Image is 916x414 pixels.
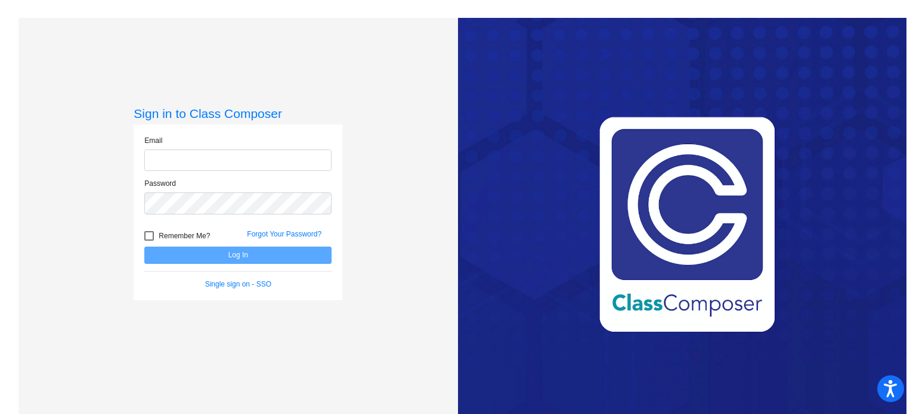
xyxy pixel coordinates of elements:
[159,229,210,243] span: Remember Me?
[247,230,321,238] a: Forgot Your Password?
[205,280,271,288] a: Single sign on - SSO
[144,247,332,264] button: Log In
[144,135,162,146] label: Email
[134,106,342,121] h3: Sign in to Class Composer
[144,178,176,189] label: Password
